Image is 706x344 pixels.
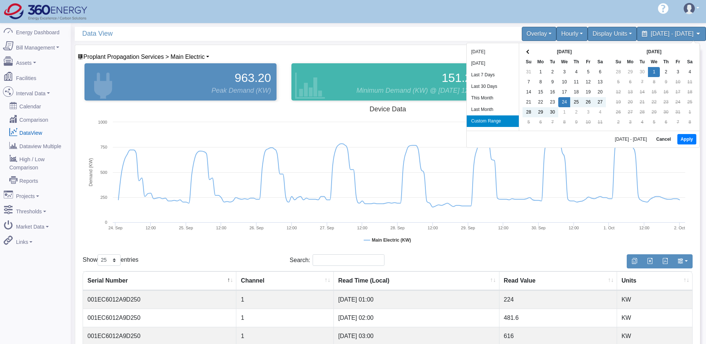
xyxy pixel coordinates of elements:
[570,77,582,87] td: 11
[211,86,271,96] span: Peak Demand (KW)
[357,86,478,96] span: Minimum Demand (KW) @ [DATE] 12:00
[660,107,672,117] td: 30
[594,67,606,77] td: 6
[624,87,636,97] td: 13
[108,226,122,230] tspan: 24. Sep
[467,92,519,104] li: This Month
[534,67,546,77] td: 1
[313,254,384,266] input: Search:
[684,97,696,107] td: 25
[523,107,534,117] td: 28
[467,69,519,81] li: Last 7 Days
[660,87,672,97] td: 16
[334,271,499,290] th: Read Time (Local) : activate to sort column ascending
[612,107,624,117] td: 26
[570,117,582,127] td: 9
[624,67,636,77] td: 29
[624,47,684,57] th: [DATE]
[594,107,606,117] td: 4
[636,57,648,67] th: Tu
[558,57,570,67] th: We
[624,57,636,67] th: Mo
[546,77,558,87] td: 9
[617,290,692,309] td: KW
[558,67,570,77] td: 3
[77,54,209,60] a: Proplant Propagation Services > Main Electric
[636,97,648,107] td: 21
[648,67,660,77] td: 1
[523,67,534,77] td: 31
[467,115,519,127] li: Custom Range
[236,271,333,290] th: Channel : activate to sort column ascending
[523,57,534,67] th: Su
[461,226,475,230] tspan: 29. Sep
[558,107,570,117] td: 1
[594,117,606,127] td: 11
[534,97,546,107] td: 22
[357,226,368,230] text: 12:00
[684,107,696,117] td: 1
[534,107,546,117] td: 29
[546,117,558,127] td: 7
[594,57,606,67] th: Sa
[523,87,534,97] td: 14
[612,77,624,87] td: 5
[674,226,685,230] tspan: 2. Oct
[684,3,695,14] img: user-3.svg
[390,226,405,230] tspan: 28. Sep
[624,107,636,117] td: 27
[98,254,121,266] select: Showentries
[558,77,570,87] td: 10
[677,134,696,144] button: Apply
[98,120,107,124] text: 1000
[582,77,594,87] td: 12
[582,67,594,77] td: 5
[582,117,594,127] td: 10
[83,309,236,327] td: 001EC6012A9D250
[320,226,334,230] tspan: 27. Sep
[672,67,684,77] td: 3
[558,97,570,107] td: 24
[570,107,582,117] td: 2
[612,117,624,127] td: 2
[499,309,617,327] td: 481.6
[615,137,650,141] span: [DATE] - [DATE]
[594,97,606,107] td: 27
[467,46,519,58] li: [DATE]
[523,97,534,107] td: 21
[657,254,673,268] button: Generate PDF
[617,271,692,290] th: Units : activate to sort column ascending
[570,97,582,107] td: 25
[612,67,624,77] td: 28
[673,254,693,268] button: Show/Hide Columns
[146,226,156,230] text: 12:00
[684,57,696,67] th: Sa
[100,195,107,200] text: 250
[672,107,684,117] td: 31
[372,238,411,243] tspan: Main Electric (KW)
[534,117,546,127] td: 6
[558,87,570,97] td: 17
[672,97,684,107] td: 24
[627,254,642,268] button: Copy to clipboard
[582,87,594,97] td: 19
[660,77,672,87] td: 9
[442,69,478,87] span: 151.20
[639,226,649,230] text: 12:00
[636,117,648,127] td: 4
[648,117,660,127] td: 5
[594,87,606,97] td: 20
[100,170,107,175] text: 500
[370,105,406,113] tspan: Device Data
[546,67,558,77] td: 2
[588,27,636,41] div: Display Units
[648,107,660,117] td: 29
[546,107,558,117] td: 30
[660,117,672,127] td: 6
[612,57,624,67] th: Su
[569,226,579,230] text: 12:00
[546,97,558,107] td: 23
[534,77,546,87] td: 8
[236,290,333,309] td: 1
[624,97,636,107] td: 20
